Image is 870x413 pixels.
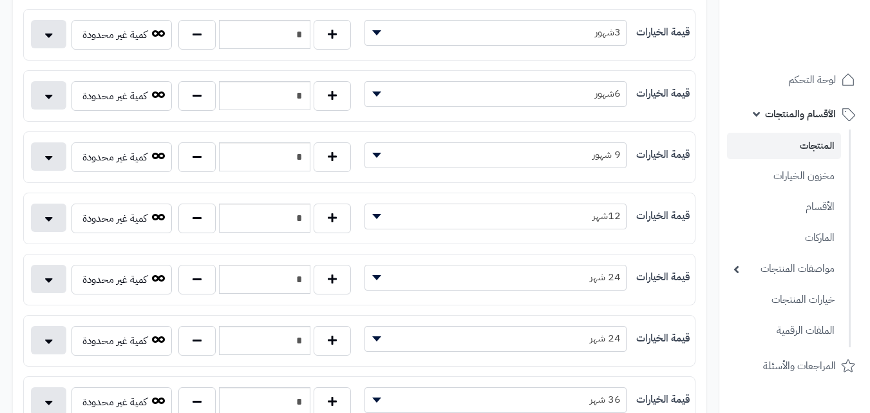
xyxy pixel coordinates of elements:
span: 36 شهر [364,387,627,413]
a: المنتجات [727,133,841,159]
span: 36 شهر [365,390,626,409]
a: لوحة التحكم [727,64,862,95]
span: 9 شهور [364,142,627,168]
a: مخزون الخيارات [727,162,841,190]
label: قيمة الخيارات [636,86,690,101]
span: 12شهر [365,206,626,226]
a: مواصفات المنتجات [727,255,841,283]
label: قيمة الخيارات [636,270,690,285]
a: خيارات المنتجات [727,286,841,314]
span: لوحة التحكم [788,71,836,89]
span: 9 شهور [365,145,626,164]
a: الملفات الرقمية [727,317,841,345]
a: الأقسام [727,193,841,221]
span: 24 شهر [365,267,626,287]
label: قيمة الخيارات [636,209,690,224]
a: الماركات [727,224,841,252]
span: 6شهور [365,84,626,103]
label: قيمة الخيارات [636,25,690,40]
span: 12شهر [364,204,627,229]
label: قيمة الخيارات [636,331,690,346]
span: 24 شهر [364,265,627,291]
span: الأقسام والمنتجات [765,105,836,123]
label: قيمة الخيارات [636,392,690,407]
span: 6شهور [364,81,627,107]
span: 24 شهر [365,329,626,348]
span: 3شهور [364,20,627,46]
label: قيمة الخيارات [636,148,690,162]
span: 3شهور [365,23,626,42]
span: المراجعات والأسئلة [763,357,836,375]
span: 24 شهر [364,326,627,352]
a: المراجعات والأسئلة [727,351,862,381]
